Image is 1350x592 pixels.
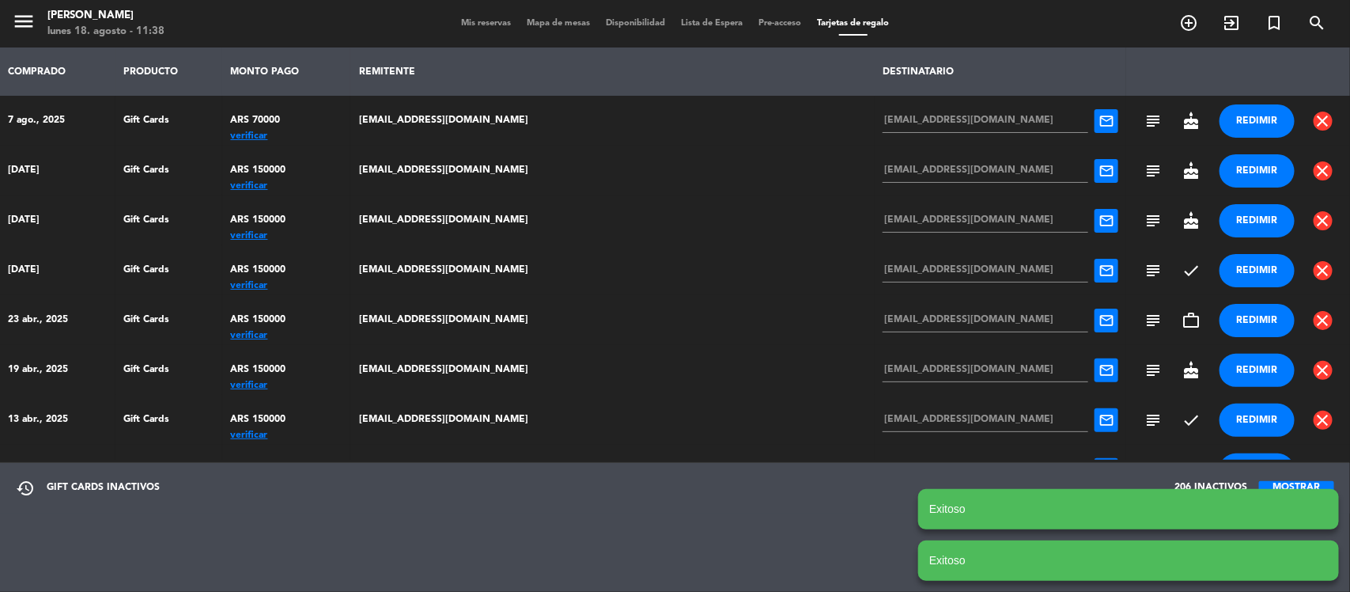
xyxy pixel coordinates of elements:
[1144,112,1163,131] span: subject
[115,345,222,395] td: Gift Cards
[1265,13,1284,32] i: turned_in_not
[230,453,342,485] div: ARS 150000
[1144,361,1163,380] span: subject
[1182,261,1201,280] span: check
[1314,211,1333,230] span: close
[1220,404,1295,437] button: REDIMIR
[1182,211,1201,230] span: cake
[222,47,350,96] th: MONTO PAGO
[1220,354,1295,387] button: REDIMIR
[875,47,1127,96] th: DESTINATARIO
[230,304,342,336] div: ARS 150000
[1314,112,1333,131] span: close
[1182,311,1201,330] span: work_outline
[115,146,222,195] td: Gift Cards
[1099,313,1114,328] span: mail_outline
[918,541,1339,581] notyf-toast: Exitoso
[1182,161,1201,180] span: cake
[350,146,875,195] td: [EMAIL_ADDRESS][DOMAIN_NAME]
[1314,311,1333,330] span: close
[230,404,342,435] div: ARS 150000
[1144,211,1163,230] span: subject
[1099,113,1114,129] span: mail_outline
[350,395,875,445] td: [EMAIL_ADDRESS][DOMAIN_NAME]
[1220,254,1295,287] button: REDIMIR
[230,104,342,136] div: ARS 70000
[350,47,875,96] th: REMITENTE
[1144,161,1163,180] span: subject
[1220,304,1295,337] button: REDIMIR
[1099,412,1114,428] span: mail_outline
[115,195,222,245] td: Gift Cards
[1220,154,1295,188] button: REDIMIR
[115,295,222,345] td: Gift Cards
[115,47,222,96] th: PRODUCTO
[16,479,160,498] div: GIFT CARDS INACTIVOS
[230,254,342,286] div: ARS 150000
[230,204,342,236] div: ARS 150000
[230,154,342,186] div: ARS 150000
[16,479,35,498] span: restore
[1314,411,1333,430] span: close
[350,245,875,295] td: [EMAIL_ADDRESS][DOMAIN_NAME]
[1099,213,1114,229] span: mail_outline
[1220,204,1295,237] button: REDIMIR
[673,19,751,28] span: Lista de Espera
[230,354,342,385] div: ARS 150000
[115,445,222,495] td: Gift Cards
[1099,263,1114,279] span: mail_outline
[350,195,875,245] td: [EMAIL_ADDRESS][DOMAIN_NAME]
[115,245,222,295] td: Gift Cards
[350,295,875,345] td: [EMAIL_ADDRESS][DOMAIN_NAME]
[1179,13,1198,32] i: add_circle_outline
[47,8,164,24] div: [PERSON_NAME]
[47,24,164,40] div: lunes 18. agosto - 11:38
[350,96,875,146] td: [EMAIL_ADDRESS][DOMAIN_NAME]
[1182,411,1201,430] span: check
[1314,161,1333,180] span: close
[1099,163,1114,179] span: mail_outline
[115,395,222,445] td: Gift Cards
[1099,362,1114,378] span: mail_outline
[1144,411,1163,430] span: subject
[1220,104,1295,138] button: REDIMIR
[115,96,222,146] td: Gift Cards
[1144,261,1163,280] span: subject
[519,19,598,28] span: Mapa de mesas
[1314,261,1333,280] span: close
[453,19,519,28] span: Mis reservas
[12,9,36,39] button: menu
[350,345,875,395] td: [EMAIL_ADDRESS][DOMAIN_NAME]
[350,445,875,495] td: [EMAIL_ADDRESS][DOMAIN_NAME]
[12,9,36,33] i: menu
[1314,361,1333,380] span: close
[918,489,1339,529] notyf-toast: Exitoso
[1220,453,1295,487] button: REDIMIR
[1182,361,1201,380] span: cake
[1144,311,1163,330] span: subject
[598,19,673,28] span: Disponibilidad
[809,19,897,28] span: Tarjetas de regalo
[1307,13,1326,32] i: search
[1182,112,1201,131] span: cake
[751,19,809,28] span: Pre-acceso
[1222,13,1241,32] i: exit_to_app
